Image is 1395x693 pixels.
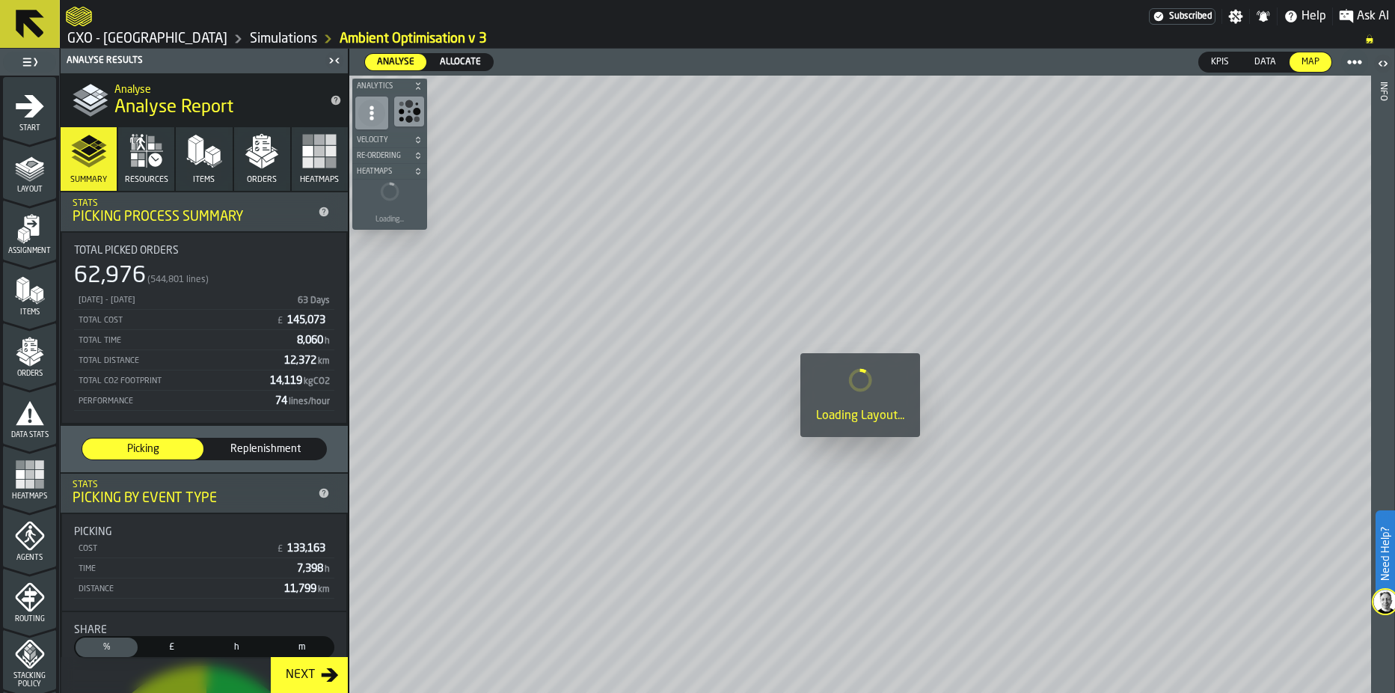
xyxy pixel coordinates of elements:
label: button-switch-multi-Data [1242,52,1289,73]
div: StatList-item-Total CO2 Footprint [74,370,334,391]
span: lines/hour [289,397,330,406]
div: Stats [73,198,312,209]
div: Stats [73,480,312,490]
span: Heatmaps [300,175,339,185]
div: [DATE] - [DATE] [77,296,290,305]
span: Total Picked Orders [74,245,179,257]
div: Menu Subscription [1149,8,1215,25]
span: m [274,641,330,654]
div: thumb [1290,52,1331,72]
header: Analyse Results [61,49,348,73]
span: Re-Ordering [354,152,411,160]
div: Title [74,245,334,257]
div: thumb [365,54,426,70]
span: 12,372 [284,355,331,366]
div: StatList-item-Total Cost [74,310,334,330]
span: km [318,585,330,594]
div: thumb [1199,52,1241,72]
div: Cost [77,544,270,554]
li: menu Heatmaps [3,445,56,505]
span: % [79,641,135,654]
div: Title [74,526,334,538]
li: menu Items [3,261,56,321]
div: Next [280,666,321,684]
div: StatList-item-02/06/2025 - 13/08/2025 [74,290,334,310]
span: 74 [275,396,331,406]
li: menu Orders [3,323,56,382]
div: stat-Picking [62,514,346,611]
span: Routing [3,615,56,623]
span: Data Stats [3,431,56,439]
span: 133,163 [287,543,328,554]
div: thumb [141,638,203,657]
span: Items [193,175,215,185]
div: 62,976 [74,263,146,290]
li: menu Routing [3,568,56,628]
span: Ask AI [1357,7,1389,25]
span: 7,398 [297,564,331,574]
span: Analytics [354,82,411,91]
div: Total Time [77,336,291,346]
label: button-switch-multi-Analyse [364,53,427,71]
span: 145,073 [287,315,328,326]
label: button-switch-multi-Picking [82,438,204,460]
div: StatList-item-Time [74,558,334,578]
div: thumb [76,638,138,657]
span: Heatmaps [354,168,411,176]
nav: Breadcrumb [66,30,1389,48]
span: Summary [70,175,107,185]
button: button- [352,148,427,163]
div: stat-Total Picked Orders [62,233,346,423]
span: £ [278,544,283,555]
span: h [209,641,265,654]
span: kgCO2 [304,377,330,386]
span: Velocity [354,136,411,144]
div: Distance [77,584,278,594]
span: Allocate [434,55,487,69]
label: button-switch-multi-Distance [269,636,334,659]
span: 63 Days [298,296,330,305]
span: Resources [125,175,168,185]
div: thumb [428,54,493,70]
label: button-switch-multi-Time [204,636,269,659]
div: StatList-item-Total Time [74,330,334,350]
label: button-toggle-Close me [324,52,345,70]
div: StatList-item-Cost [74,538,334,558]
li: menu Agents [3,507,56,567]
label: button-toggle-Open [1373,52,1394,79]
span: Heatmaps [3,492,56,501]
span: Map [1296,55,1325,69]
span: Picking [74,526,112,538]
span: km [318,357,330,366]
span: 8,060 [297,335,331,346]
label: button-switch-multi-Cost [139,636,204,659]
label: button-switch-multi-KPIs [1198,52,1242,73]
span: KPIs [1205,55,1235,69]
div: thumb [205,439,326,460]
span: Start [3,124,56,132]
label: button-switch-multi-Map [1289,52,1332,73]
li: menu Start [3,77,56,137]
div: StatList-item-Total Distance [74,350,334,370]
span: £ [144,641,200,654]
span: Share [74,624,107,636]
span: Data [1248,55,1282,69]
span: Orders [247,175,277,185]
span: Replenishment [211,442,320,457]
a: link-to-/wh/i/ae0cd702-8cb1-4091-b3be-0aee77957c79 [250,31,317,47]
li: menu Stacking Policy [3,629,56,689]
label: button-switch-multi-Share [74,636,139,659]
li: menu Data Stats [3,384,56,444]
div: Time [77,564,291,574]
div: StatList-item-Distance [74,578,334,599]
label: button-switch-multi-Replenishment [204,438,327,460]
label: button-toggle-Settings [1222,9,1249,24]
label: button-toggle-Toggle Full Menu [3,52,56,73]
span: h [325,337,330,346]
div: Total Cost [77,316,270,326]
span: Orders [3,370,56,378]
button: button- [352,164,427,179]
div: Analyse Results [64,55,324,66]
